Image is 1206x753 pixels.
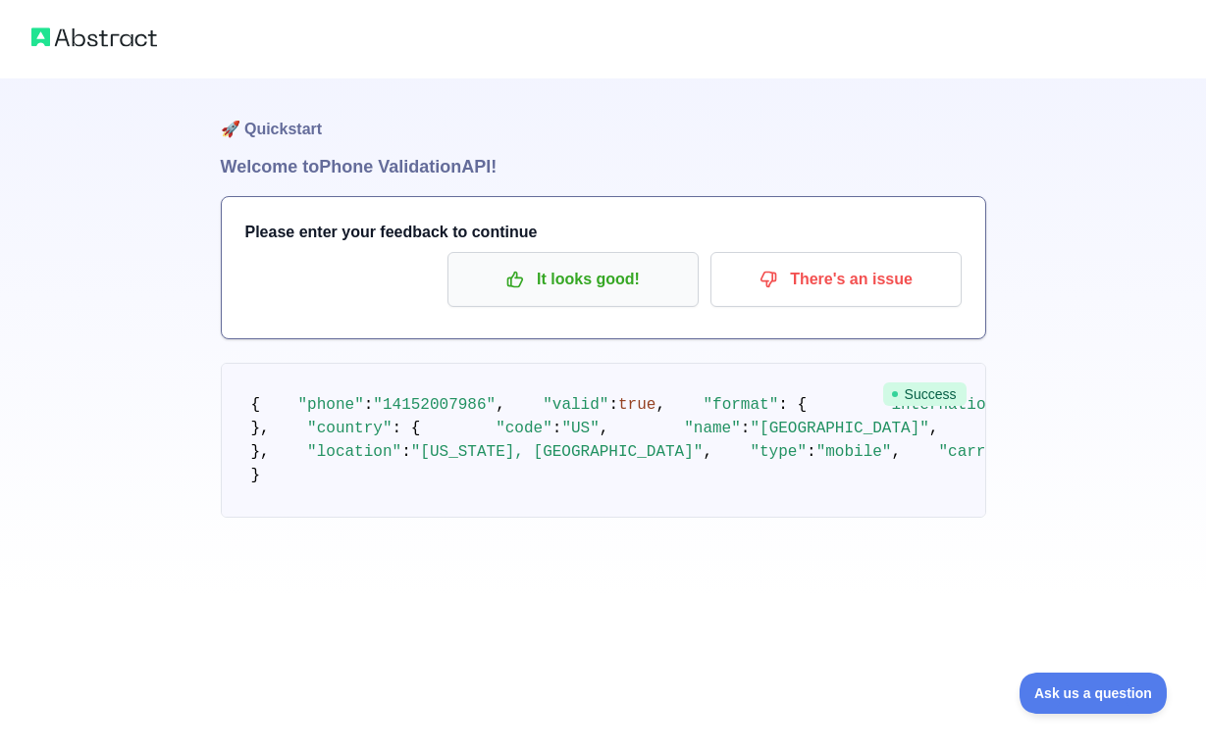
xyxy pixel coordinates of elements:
[552,420,562,437] span: :
[891,443,901,461] span: ,
[393,420,421,437] span: : {
[364,396,374,414] span: :
[703,443,712,461] span: ,
[221,78,986,153] h1: 🚀 Quickstart
[298,396,364,414] span: "phone"
[750,420,928,437] span: "[GEOGRAPHIC_DATA]"
[600,420,609,437] span: ,
[447,252,699,307] button: It looks good!
[778,396,807,414] span: : {
[245,221,962,244] h3: Please enter your feedback to continue
[710,252,962,307] button: There's an issue
[307,443,401,461] span: "location"
[618,396,655,414] span: true
[684,420,741,437] span: "name"
[655,396,665,414] span: ,
[561,420,599,437] span: "US"
[816,443,892,461] span: "mobile"
[750,443,807,461] span: "type"
[741,420,751,437] span: :
[251,396,261,414] span: {
[883,382,967,406] span: Success
[411,443,704,461] span: "[US_STATE], [GEOGRAPHIC_DATA]"
[221,153,986,180] h1: Welcome to Phone Validation API!
[608,396,618,414] span: :
[929,420,939,437] span: ,
[373,396,496,414] span: "14152007986"
[496,396,505,414] span: ,
[543,396,608,414] span: "valid"
[807,443,816,461] span: :
[703,396,778,414] span: "format"
[307,420,392,437] span: "country"
[401,443,411,461] span: :
[1020,673,1167,714] iframe: Toggle Customer Support
[938,443,1022,461] span: "carrier"
[496,420,552,437] span: "code"
[882,396,1023,414] span: "international"
[725,263,947,296] p: There's an issue
[31,24,157,51] img: Abstract logo
[462,263,684,296] p: It looks good!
